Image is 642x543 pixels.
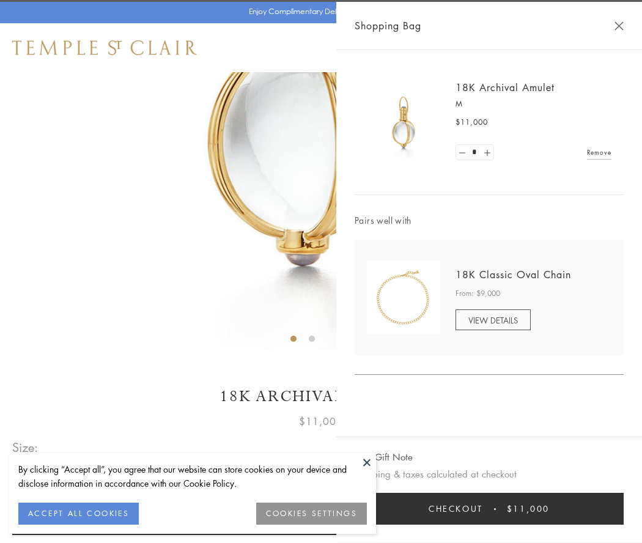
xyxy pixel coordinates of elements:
[12,437,39,457] span: Size:
[355,449,413,465] button: Add Gift Note
[468,314,518,326] span: VIEW DETAILS
[456,268,571,281] a: 18K Classic Oval Chain
[481,145,493,160] a: Set quantity to 2
[355,493,624,525] button: Checkout $11,000
[614,21,624,31] button: Close Shopping Bag
[12,386,630,407] h1: 18K Archival Amulet
[249,6,388,18] p: Enjoy Complimentary Delivery & Returns
[456,116,488,128] span: $11,000
[355,18,421,34] span: Shopping Bag
[355,467,624,482] p: Shipping & taxes calculated at checkout
[18,462,367,490] div: By clicking “Accept all”, you agree that our website can store cookies on your device and disclos...
[456,309,531,330] a: VIEW DETAILS
[456,145,468,160] a: Set quantity to 0
[429,502,483,515] span: Checkout
[12,40,197,55] img: Temple St. Clair
[507,502,550,515] span: $11,000
[355,213,624,227] span: Pairs well with
[367,86,440,159] img: 18K Archival Amulet
[299,413,343,429] span: $11,000
[456,287,500,300] span: From: $9,000
[367,261,440,334] img: N88865-OV18
[587,146,611,159] a: Remove
[456,81,555,94] a: 18K Archival Amulet
[456,98,611,110] p: M
[256,503,367,525] button: COOKIES SETTINGS
[18,503,139,525] button: ACCEPT ALL COOKIES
